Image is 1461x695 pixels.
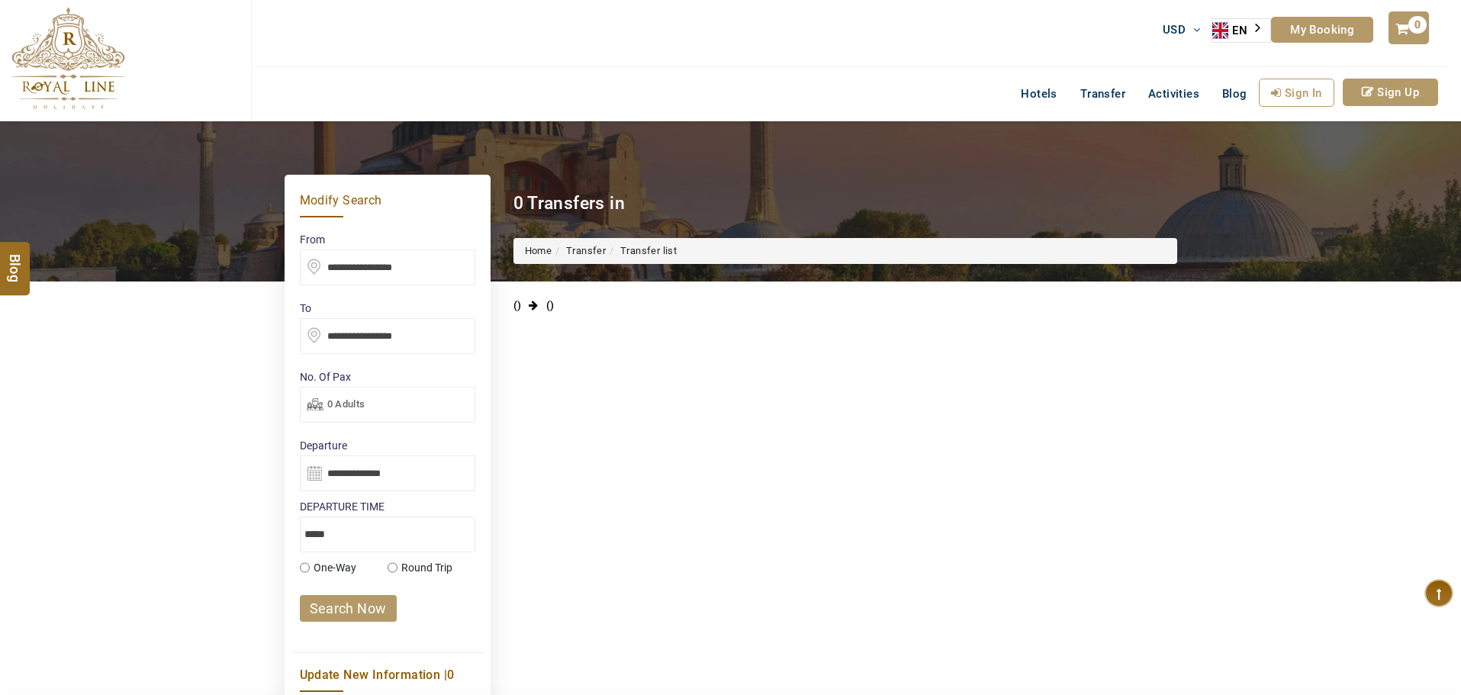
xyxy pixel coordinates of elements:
a: Transfer [566,245,606,256]
img: The Royal Line Holidays [11,7,125,110]
label: Round Trip [401,560,452,575]
a: Sign In [1259,79,1334,107]
a: Transfer [1069,79,1137,109]
div: Language [1212,18,1271,43]
a: My Booking [1271,17,1373,43]
label: From [300,232,475,247]
label: To [300,301,475,316]
label: Departure [300,438,475,453]
a: Blog [1211,79,1259,109]
span: 0 Adults [327,398,365,410]
span: 0 [1408,16,1427,34]
li: Transfer list [606,244,677,259]
a: EN [1212,19,1270,42]
a: Update New Information |0 [300,664,475,684]
h1: 0 Transfers in [513,193,626,215]
a: Activities [1137,79,1211,109]
a: Sign Up [1343,79,1438,106]
span: search now [310,600,387,616]
span: 0 [447,668,454,682]
label: No. Of Pax [300,369,475,385]
a: Hotels [1009,79,1068,109]
a: 0 [1389,11,1428,44]
span: Blog [1222,87,1247,101]
label: One-Way [314,560,356,575]
a: Modify Search [300,190,475,209]
span: () [513,299,522,311]
span: () [546,299,555,311]
aside: Language selected: English [1212,18,1271,43]
a: Home [525,245,552,256]
label: DEPARTURE TIME [300,499,475,514]
span: USD [1163,23,1186,37]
